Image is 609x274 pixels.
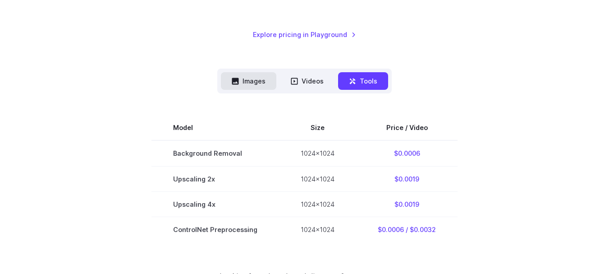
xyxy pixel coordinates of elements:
[151,115,279,140] th: Model
[356,191,458,217] td: $0.0019
[279,140,356,166] td: 1024x1024
[356,115,458,140] th: Price / Video
[151,217,279,242] td: ControlNet Preprocessing
[151,140,279,166] td: Background Removal
[356,140,458,166] td: $0.0006
[280,72,334,90] button: Videos
[356,217,458,242] td: $0.0006 / $0.0032
[279,166,356,191] td: 1024x1024
[338,72,388,90] button: Tools
[279,191,356,217] td: 1024x1024
[151,191,279,217] td: Upscaling 4x
[356,166,458,191] td: $0.0019
[253,29,356,40] a: Explore pricing in Playground
[279,115,356,140] th: Size
[221,72,276,90] button: Images
[279,217,356,242] td: 1024x1024
[151,166,279,191] td: Upscaling 2x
